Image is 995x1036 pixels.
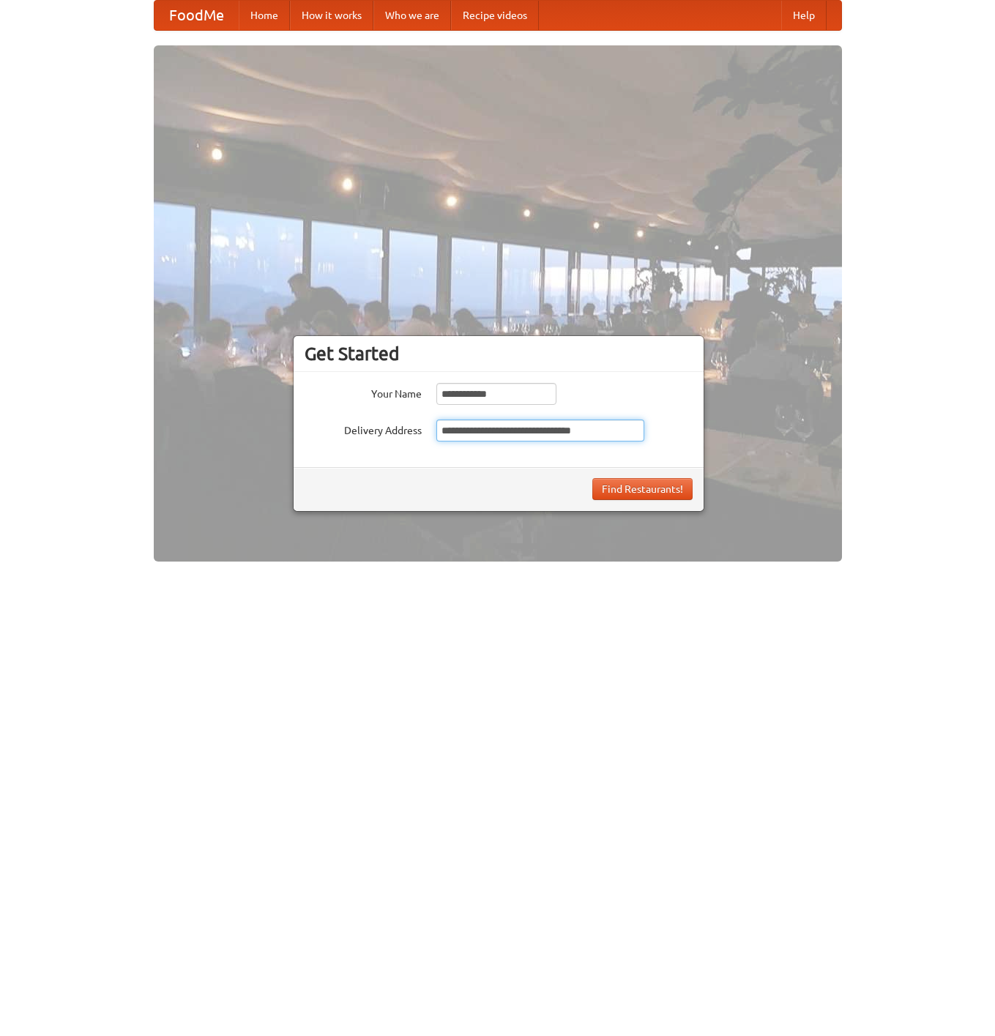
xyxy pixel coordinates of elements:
a: Home [239,1,290,30]
a: Who we are [373,1,451,30]
h3: Get Started [305,343,693,365]
a: Help [781,1,827,30]
label: Delivery Address [305,420,422,438]
button: Find Restaurants! [592,478,693,500]
a: Recipe videos [451,1,539,30]
a: FoodMe [154,1,239,30]
label: Your Name [305,383,422,401]
a: How it works [290,1,373,30]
